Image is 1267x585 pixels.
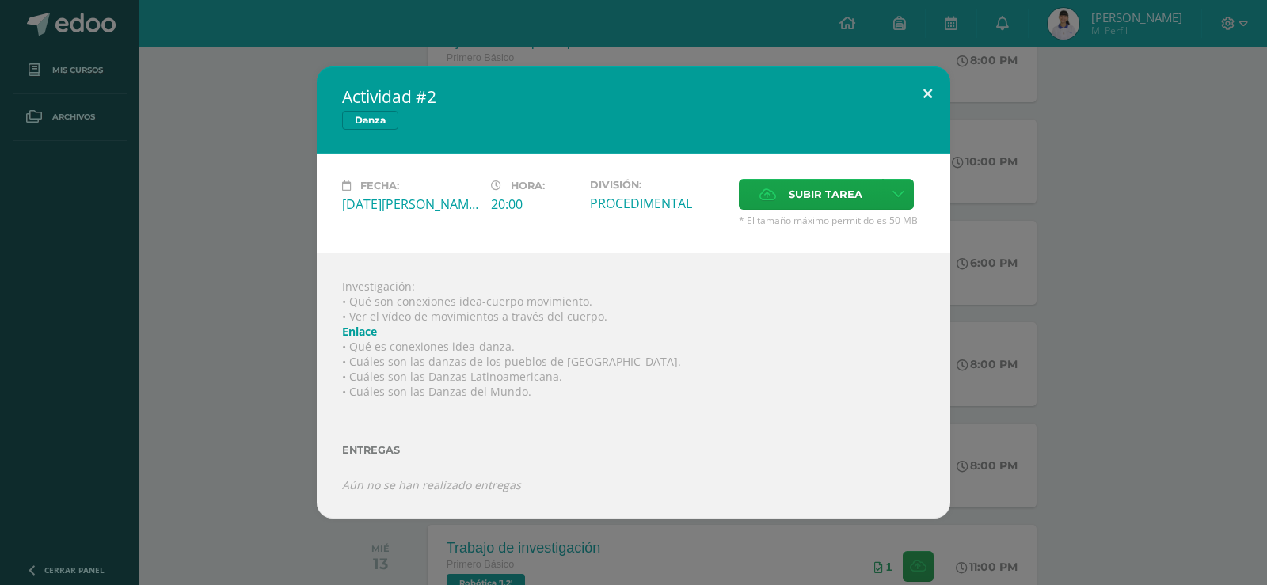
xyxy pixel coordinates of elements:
[342,111,398,130] span: Danza
[317,253,950,518] div: Investigación: • Qué son conexiones idea-cuerpo movimiento. • Ver el vídeo de movimientos a travé...
[342,196,478,213] div: [DATE][PERSON_NAME]
[739,214,925,227] span: * El tamaño máximo permitido es 50 MB
[789,180,862,209] span: Subir tarea
[342,444,925,456] label: Entregas
[342,324,377,339] a: Enlace
[360,180,399,192] span: Fecha:
[342,85,925,108] h2: Actividad #2
[491,196,577,213] div: 20:00
[342,477,521,492] i: Aún no se han realizado entregas
[905,66,950,120] button: Close (Esc)
[590,195,726,212] div: PROCEDIMENTAL
[511,180,545,192] span: Hora:
[590,179,726,191] label: División:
